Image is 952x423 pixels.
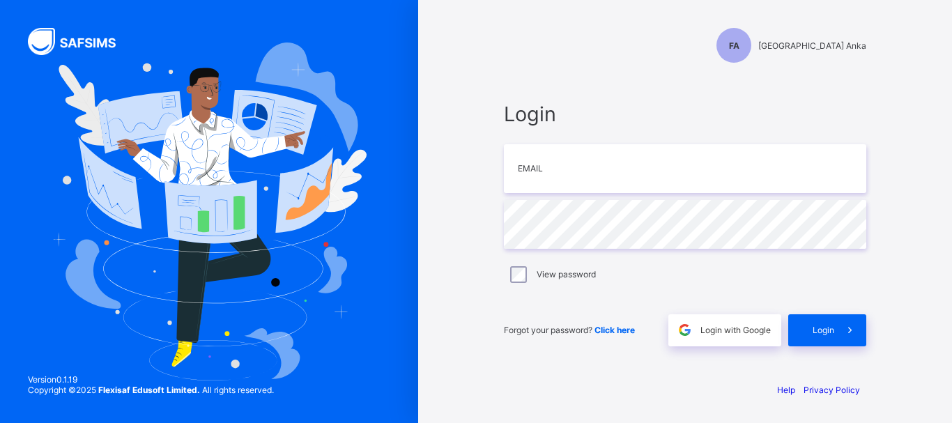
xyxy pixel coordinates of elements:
[537,269,596,279] label: View password
[804,385,860,395] a: Privacy Policy
[504,102,866,126] span: Login
[758,40,866,51] span: [GEOGRAPHIC_DATA] Anka
[700,325,771,335] span: Login with Google
[677,322,693,338] img: google.396cfc9801f0270233282035f929180a.svg
[52,43,367,381] img: Hero Image
[98,385,200,395] strong: Flexisaf Edusoft Limited.
[594,325,635,335] a: Click here
[28,385,274,395] span: Copyright © 2025 All rights reserved.
[28,28,132,55] img: SAFSIMS Logo
[729,40,739,51] span: FA
[813,325,834,335] span: Login
[777,385,795,395] a: Help
[504,325,635,335] span: Forgot your password?
[28,374,274,385] span: Version 0.1.19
